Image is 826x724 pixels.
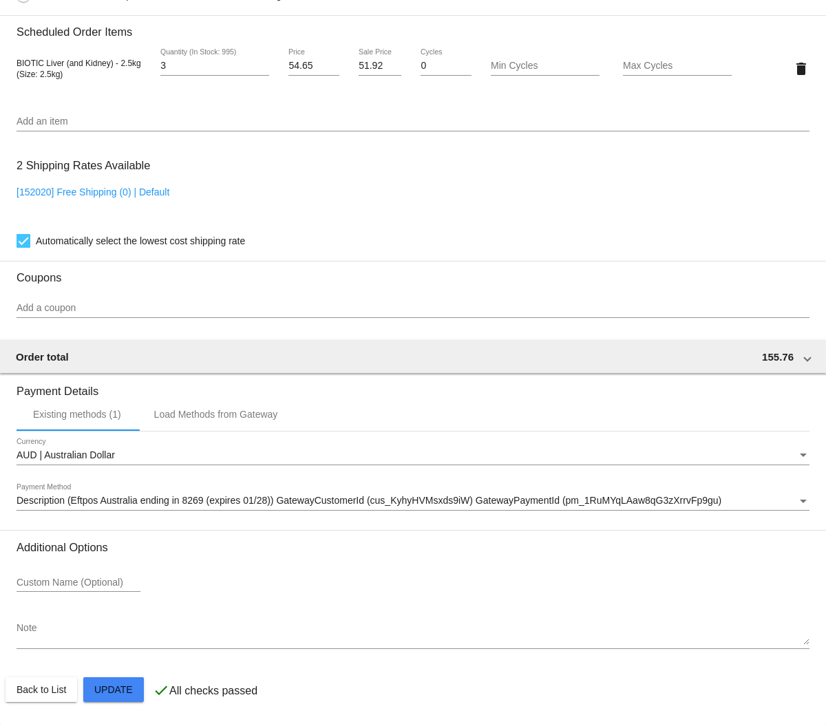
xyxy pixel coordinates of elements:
input: Price [288,61,339,72]
h3: Coupons [17,261,809,284]
input: Add an item [17,116,809,127]
input: Min Cycles [491,61,600,72]
span: AUD | Australian Dollar [17,449,115,460]
mat-select: Currency [17,450,809,461]
div: Load Methods from Gateway [154,409,278,420]
mat-icon: delete [793,61,809,77]
button: Back to List [6,677,77,702]
input: Max Cycles [623,61,732,72]
h3: Additional Options [17,541,809,554]
span: Automatically select the lowest cost shipping rate [36,233,245,249]
span: Back to List [17,684,66,695]
h3: 2 Shipping Rates Available [17,151,150,180]
input: Custom Name (Optional) [17,577,140,588]
mat-select: Payment Method [17,496,809,507]
span: BIOTIC Liver (and Kidney) - 2.5kg (Size: 2.5kg) [17,58,141,79]
span: Update [94,684,133,695]
input: Add a coupon [17,303,809,314]
input: Quantity (In Stock: 995) [160,61,269,72]
input: Sale Price [359,61,401,72]
span: Order total [16,351,69,363]
span: 155.76 [762,351,794,363]
button: Update [83,677,144,702]
mat-icon: check [153,682,169,699]
span: Description (Eftpos Australia ending in 8269 (expires 01/28)) GatewayCustomerId (cus_KyhyHVMsxds9... [17,495,721,506]
input: Cycles [421,61,471,72]
div: Existing methods (1) [33,409,121,420]
p: All checks passed [169,685,257,697]
h3: Scheduled Order Items [17,15,809,39]
h3: Payment Details [17,374,809,398]
a: [152020] Free Shipping (0) | Default [17,187,169,198]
